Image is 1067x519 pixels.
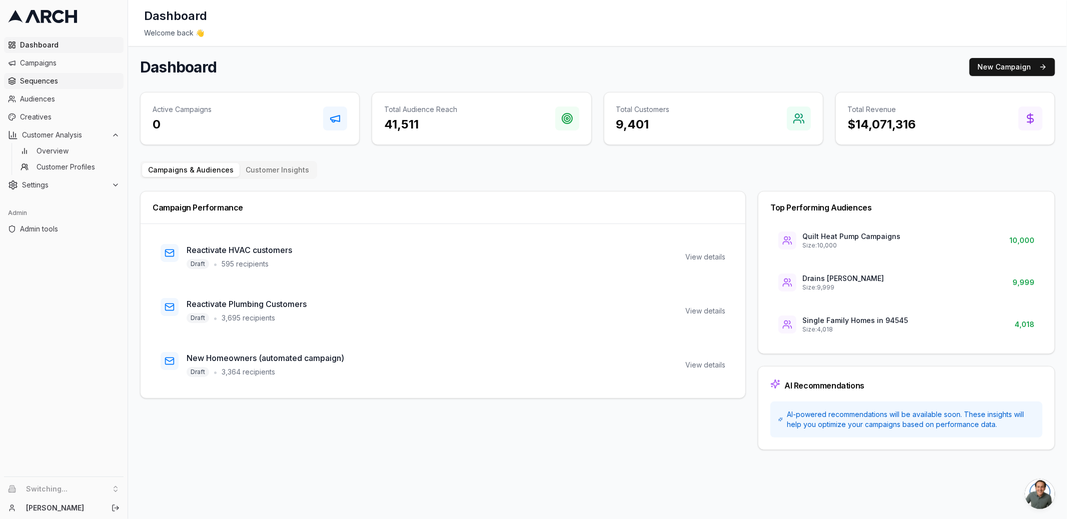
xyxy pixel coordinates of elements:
span: 10,000 [1009,235,1034,245]
button: Settings [4,177,124,193]
span: 595 recipients [222,259,269,269]
a: Customer Profiles [17,160,112,174]
p: Active Campaigns [153,104,212,114]
button: New Campaign [969,58,1055,76]
span: • [213,366,218,378]
div: View details [685,360,725,370]
span: 4,018 [1014,319,1034,329]
p: Total Audience Reach [384,104,457,114]
h3: $14,071,316 [848,116,916,132]
div: Welcome back 👋 [144,28,1051,38]
p: Quilt Heat Pump Campaigns [802,231,900,241]
span: 9,999 [1012,277,1034,287]
a: Audiences [4,91,124,107]
h3: New Homeowners (automated campaign) [187,352,344,364]
a: Dashboard [4,37,124,53]
span: Sequences [20,76,120,86]
div: Campaign Performance [153,203,733,211]
p: Single Family Homes in 94545 [802,315,908,325]
span: Admin tools [20,224,120,234]
h3: Reactivate HVAC customers [187,244,292,256]
div: Top Performing Audiences [770,203,1042,211]
span: Overview [37,146,69,156]
span: AI-powered recommendations will be available soon. These insights will help you optimize your cam... [787,409,1034,429]
span: Customer Analysis [22,130,108,140]
span: 3,364 recipients [222,367,275,377]
h3: 0 [153,116,212,132]
span: Dashboard [20,40,120,50]
span: Customer Profiles [37,162,95,172]
p: Size: 9,999 [802,283,884,291]
span: Campaigns [20,58,120,68]
p: Size: 4,018 [802,325,908,333]
a: Campaigns [4,55,124,71]
div: Open chat [1025,479,1055,509]
span: Draft [187,367,209,377]
a: Sequences [4,73,124,89]
button: Campaigns & Audiences [142,163,240,177]
a: Admin tools [4,221,124,237]
h3: 41,511 [384,116,457,132]
div: View details [685,306,725,316]
span: Settings [22,180,108,190]
a: Overview [17,144,112,158]
h1: Dashboard [140,58,217,76]
button: Customer Insights [240,163,315,177]
span: Draft [187,313,209,323]
p: Size: 10,000 [802,241,900,249]
button: Customer Analysis [4,127,124,143]
a: [PERSON_NAME] [26,503,101,513]
span: Audiences [20,94,120,104]
h1: Dashboard [144,8,207,24]
span: 3,695 recipients [222,313,275,323]
p: Drains [PERSON_NAME] [802,273,884,283]
p: Total Revenue [848,104,916,114]
h3: 9,401 [616,116,670,132]
span: Creatives [20,112,120,122]
div: Admin [4,205,124,221]
span: • [213,258,218,270]
h3: Reactivate Plumbing Customers [187,298,307,310]
div: View details [685,252,725,262]
div: AI Recommendations [784,381,864,389]
p: Total Customers [616,104,670,114]
a: Creatives [4,109,124,125]
span: • [213,312,218,324]
button: Log out [109,501,123,515]
span: Draft [187,259,209,269]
